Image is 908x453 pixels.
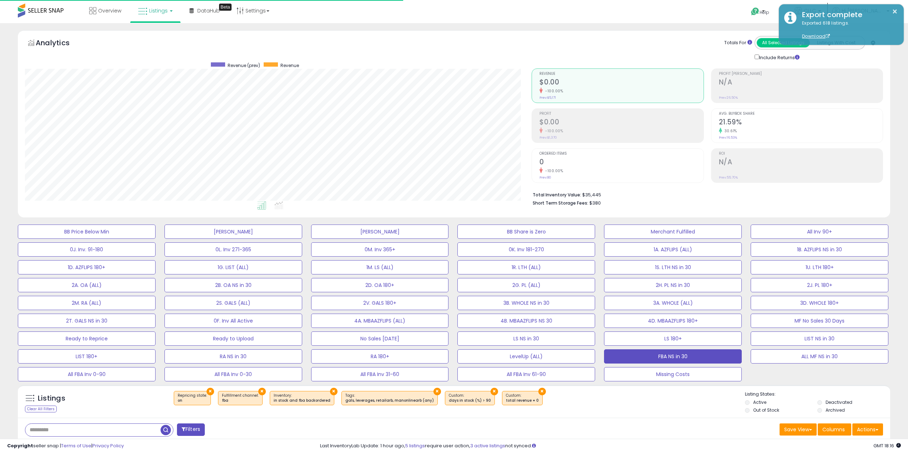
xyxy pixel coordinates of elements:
a: Terms of Use [61,442,91,449]
button: Filters [177,423,205,436]
button: 2J. PL 180+ [751,278,888,292]
div: Include Returns [749,53,808,61]
button: × [433,388,441,395]
button: LIST 180+ [18,349,156,364]
button: 1S. LTH NS in 30 [604,260,742,274]
a: Download [802,33,830,39]
button: BB Share is Zero [457,225,595,239]
small: -100.00% [543,88,563,94]
span: Profit [539,112,703,116]
button: Actions [852,423,883,436]
p: Listing States: [745,391,890,398]
button: All FBA Inv 0-30 [164,367,302,381]
div: Exported 618 listings. [797,20,898,40]
span: Avg. Buybox Share [719,112,883,116]
button: 4B. MBAAZFLIPS NS 30 [457,314,595,328]
button: LIST NS in 30 [751,331,888,346]
span: Listings [149,7,168,14]
span: Custom: [506,393,539,403]
span: Columns [822,426,845,433]
small: -100.00% [543,128,563,134]
span: Tags : [345,393,434,403]
button: 1B. AZFLIPS NS in 30 [751,242,888,257]
b: Total Inventory Value: [533,192,581,198]
h2: N/A [719,78,883,88]
h2: $0.00 [539,78,703,88]
span: Profit [PERSON_NAME] [719,72,883,76]
button: LS NS in 30 [457,331,595,346]
div: on [178,398,207,403]
button: × [207,388,214,395]
strong: Copyright [7,442,33,449]
label: Deactivated [826,399,852,405]
button: 2V. GALS 180+ [311,296,449,310]
button: 0L. Inv 271-365 [164,242,302,257]
button: Save View [780,423,817,436]
span: Overview [98,7,121,14]
button: BB Price Below Min [18,225,156,239]
span: Repricing state : [178,393,207,403]
button: 0J. Inv. 91-180 [18,242,156,257]
button: 2M. RA (ALL) [18,296,156,310]
button: 4A. MBAAZFLIPS (ALL) [311,314,449,328]
label: Out of Stock [753,407,779,413]
button: Ready to Reprice [18,331,156,346]
span: ROI [719,152,883,156]
button: LevelUp (ALL) [457,349,595,364]
button: 1M. LS (ALL) [311,260,449,274]
div: Last InventoryLab Update: 1 hour ago, require user action, not synced. [320,443,901,449]
button: 3D. WHOLE 180+ [751,296,888,310]
div: gals, leverages, retailarb, manonlinearb (any) [345,398,434,403]
button: [PERSON_NAME] [164,225,302,239]
small: Prev: $5,171 [539,96,556,100]
i: Get Help [751,7,760,16]
button: 2A. OA (ALL) [18,278,156,292]
span: Ordered Items [539,152,703,156]
span: Revenue [280,62,299,68]
button: × [538,388,546,395]
button: 0F. Inv All Active [164,314,302,328]
div: days in stock (%) > 90 [449,398,491,403]
small: Prev: 16.53% [719,135,737,140]
a: Privacy Policy [92,442,124,449]
h2: 0 [539,158,703,168]
label: Archived [826,407,845,413]
button: MF No Sales 30 Days [751,314,888,328]
button: 2S. GALS (ALL) [164,296,302,310]
button: 2T. GALS NS in 30 [18,314,156,328]
button: RA NS in 30 [164,349,302,364]
button: LS 180+ [604,331,742,346]
a: 5 listings [405,442,425,449]
b: Short Term Storage Fees: [533,200,588,206]
button: × [258,388,266,395]
button: All FBA Inv 31-60 [311,367,449,381]
div: fba [222,398,259,403]
button: 3B. WHOLE NS in 30 [457,296,595,310]
h2: $0.00 [539,118,703,128]
small: Prev: 55.70% [719,175,738,180]
small: Prev: 80 [539,175,551,180]
div: Tooltip anchor [219,4,232,11]
button: All FBA Inv 61-90 [457,367,595,381]
span: Revenue [539,72,703,76]
span: 2025-10-13 18:16 GMT [873,442,901,449]
div: total revenue = 0 [506,398,539,403]
button: 0K. Inv 181-270 [457,242,595,257]
a: Help [745,2,783,23]
button: Columns [818,423,851,436]
button: × [892,7,898,16]
button: 2G. PL (ALL) [457,278,595,292]
button: All Inv 90+ [751,225,888,239]
span: Help [760,9,769,15]
button: 2D. OA 180+ [311,278,449,292]
button: No Sales [DATE] [311,331,449,346]
button: All Selected Listings [757,38,810,47]
span: Revenue (prev) [228,62,260,68]
small: 30.61% [722,128,737,134]
button: 0M. Inv 365+ [311,242,449,257]
button: 1U. LTH 180+ [751,260,888,274]
h5: Listings [38,393,65,403]
button: Merchant Fulfilled [604,225,742,239]
span: Fulfillment channel : [222,393,259,403]
small: -100.00% [543,168,563,174]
